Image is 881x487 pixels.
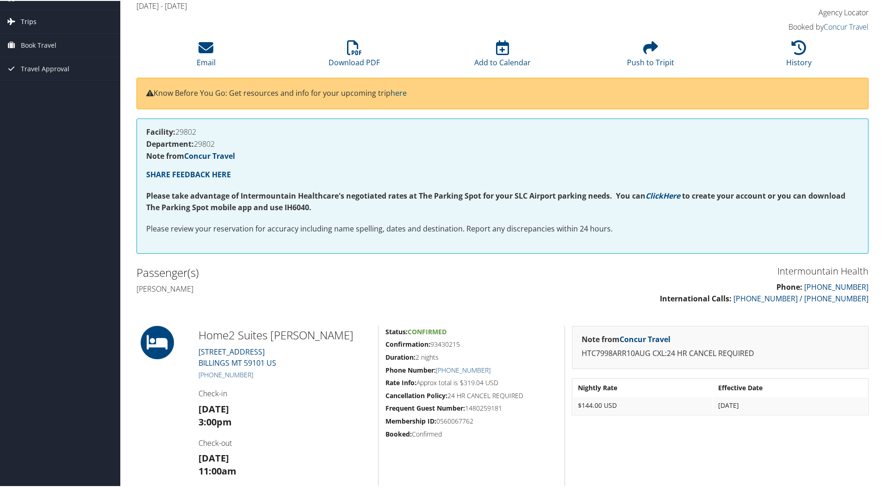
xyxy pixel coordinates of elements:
[509,264,869,277] h3: Intermountain Health
[660,293,732,303] strong: International Calls:
[146,138,194,148] strong: Department:
[385,339,558,348] h5: 93430215
[573,396,713,413] td: $144.00 USD
[474,44,531,67] a: Add to Calendar
[696,6,869,17] h4: Agency Locator
[385,403,558,412] h5: 1480259181
[184,150,235,160] a: Concur Travel
[436,365,490,374] a: [PHONE_NUMBER]
[385,352,558,361] h5: 2 nights
[620,333,670,343] a: Concur Travel
[21,56,69,80] span: Travel Approval
[582,347,859,359] p: HTC7998ARR10AUG CXL:24 HR CANCEL REQUIRED
[408,326,447,335] span: Confirmed
[136,283,496,293] h4: [PERSON_NAME]
[713,379,867,395] th: Effective Date
[645,190,663,200] a: Click
[199,369,253,378] a: [PHONE_NUMBER]
[199,415,232,427] strong: 3:00pm
[329,44,380,67] a: Download PDF
[776,281,802,291] strong: Phone:
[804,281,869,291] a: [PHONE_NUMBER]
[385,429,412,437] strong: Booked:
[385,377,416,386] strong: Rate Info:
[573,379,713,395] th: Nightly Rate
[136,264,496,280] h2: Passenger(s)
[21,33,56,56] span: Book Travel
[663,190,680,200] a: Here
[146,150,235,160] strong: Note from
[713,396,867,413] td: [DATE]
[582,333,670,343] strong: Note from
[385,326,408,335] strong: Status:
[199,464,236,476] strong: 11:00am
[199,326,371,342] h2: Home2 Suites [PERSON_NAME]
[199,437,371,447] h4: Check-out
[146,127,859,135] h4: 29802
[385,403,465,412] strong: Frequent Guest Number:
[199,346,276,367] a: [STREET_ADDRESS]BILLINGS MT 59101 US
[786,44,812,67] a: History
[199,402,229,414] strong: [DATE]
[385,390,447,399] strong: Cancellation Policy:
[385,390,558,400] h5: 24 HR CANCEL REQUIRED
[824,21,869,31] a: Concur Travel
[199,387,371,398] h4: Check-in
[146,222,859,234] p: Please review your reservation for accuracy including name spelling, dates and destination. Repor...
[385,339,430,348] strong: Confirmation:
[197,44,216,67] a: Email
[385,416,436,425] strong: Membership ID:
[391,87,407,97] a: here
[385,416,558,425] h5: 0560067762
[733,293,869,303] a: [PHONE_NUMBER] / [PHONE_NUMBER]
[385,365,436,374] strong: Phone Number:
[146,139,859,147] h4: 29802
[21,9,37,32] span: Trips
[385,429,558,438] h5: Confirmed
[199,451,229,463] strong: [DATE]
[146,87,859,99] p: Know Before You Go: Get resources and info for your upcoming trip
[146,126,175,136] strong: Facility:
[146,190,645,200] strong: Please take advantage of Intermountain Healthcare's negotiated rates at The Parking Spot for your...
[696,21,869,31] h4: Booked by
[146,169,231,179] a: SHARE FEEDBACK HERE
[627,44,674,67] a: Push to Tripit
[385,352,416,361] strong: Duration:
[385,377,558,387] h5: Approx total is $319.04 USD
